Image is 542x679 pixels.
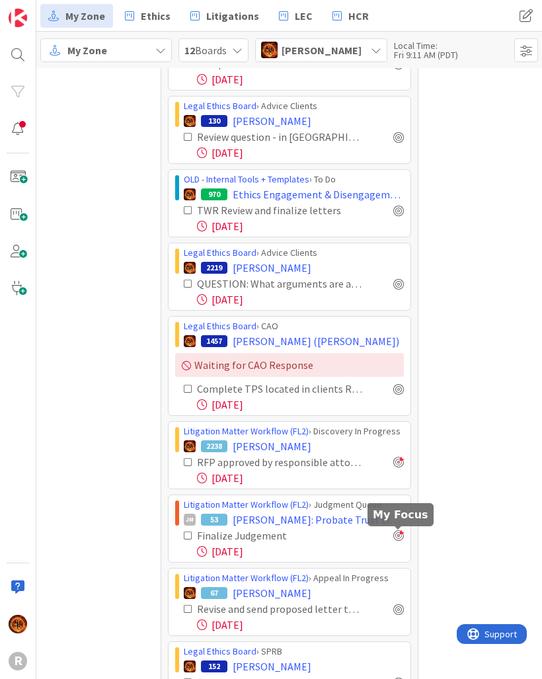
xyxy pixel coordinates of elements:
[233,585,311,601] span: [PERSON_NAME]
[206,8,259,24] span: Litigations
[184,335,196,347] img: TR
[184,424,404,438] div: › Discovery In Progress
[201,660,227,672] div: 152
[295,8,313,24] span: LEC
[233,113,311,129] span: [PERSON_NAME]
[184,100,256,112] a: Legal Ethics Board
[197,292,404,307] div: [DATE]
[201,440,227,452] div: 2238
[184,645,404,659] div: › SPRB
[233,438,311,454] span: [PERSON_NAME]
[9,615,27,633] img: TR
[197,276,364,292] div: QUESTION: What arguments are available to avoid claw back if a penalty was already imposed during...
[184,173,309,185] a: OLD - Internal Tools + Templates
[197,470,404,486] div: [DATE]
[325,4,377,28] a: HCR
[184,319,404,333] div: › CAO
[184,115,196,127] img: TR
[184,247,256,259] a: Legal Ethics Board
[184,498,404,512] div: › Judgment Queue
[184,645,256,657] a: Legal Ethics Board
[197,454,364,470] div: RFP approved by responsible attorney
[65,8,105,24] span: My Zone
[182,4,267,28] a: Litigations
[184,499,309,510] a: Litigation Matter Workflow (FL2)
[201,188,227,200] div: 970
[184,44,195,57] b: 12
[233,260,311,276] span: [PERSON_NAME]
[184,320,256,332] a: Legal Ethics Board
[394,41,458,50] div: Local Time:
[9,9,27,27] img: Visit kanbanzone.com
[117,4,178,28] a: Ethics
[184,188,196,200] img: TR
[184,571,404,585] div: › Appeal In Progress
[9,652,27,670] div: R
[394,50,458,60] div: Fri 9:11 AM (PDT)
[201,335,227,347] div: 1457
[40,4,113,28] a: My Zone
[175,353,404,377] div: Waiting for CAO Response
[184,262,196,274] img: TR
[282,42,362,58] span: [PERSON_NAME]
[184,572,309,584] a: Litigation Matter Workflow (FL2)
[373,508,428,521] h5: My Focus
[184,514,196,526] div: JM
[184,173,404,186] div: › To Do
[184,246,404,260] div: › Advice Clients
[197,528,334,543] div: Finalize Judgement
[197,129,364,145] div: Review question - in [GEOGRAPHIC_DATA] what supervision is necessary for an unlicensed attorney?
[184,660,196,672] img: TR
[201,514,227,526] div: 53
[201,587,227,599] div: 67
[201,262,227,274] div: 2219
[197,202,362,218] div: TWR Review and finalize letters
[197,617,404,633] div: [DATE]
[184,99,404,113] div: › Advice Clients
[197,71,404,87] div: [DATE]
[201,115,227,127] div: 130
[184,587,196,599] img: TR
[233,186,404,202] span: Ethics Engagement & Disengagement Letters Update
[197,397,404,413] div: [DATE]
[197,601,364,617] div: Revise and send proposed letter to client
[184,425,309,437] a: Litigation Matter Workflow (FL2)
[184,440,196,452] img: TR
[28,2,60,18] span: Support
[348,8,369,24] span: HCR
[197,218,404,234] div: [DATE]
[233,333,399,349] span: [PERSON_NAME] ([PERSON_NAME])
[184,42,227,58] span: Boards
[233,512,404,528] span: [PERSON_NAME]: Probate Trust Litigation ([PERSON_NAME] as PR and Trustee Representation)
[197,145,404,161] div: [DATE]
[261,42,278,58] img: TR
[197,543,404,559] div: [DATE]
[141,8,171,24] span: Ethics
[67,42,107,58] span: My Zone
[197,381,364,397] div: Complete TPS located in clients RESEARCH & MEMO file.
[271,4,321,28] a: LEC
[233,659,311,674] span: [PERSON_NAME]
